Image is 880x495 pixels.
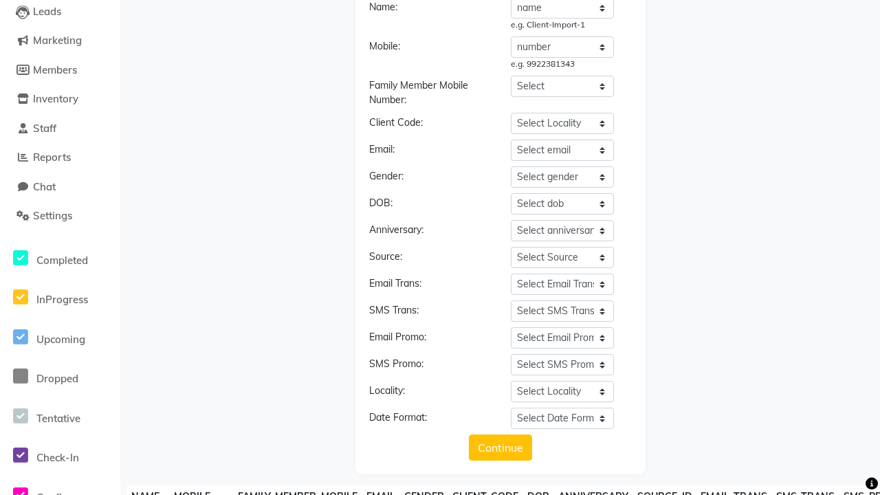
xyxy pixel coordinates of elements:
div: DOB: [359,196,500,214]
div: Date Format: [359,410,500,429]
span: Check-In [36,451,79,464]
span: Inventory [33,92,78,105]
span: Reports [33,151,71,164]
div: e.g. 9922381343 [511,58,614,70]
span: Marketing [33,34,82,47]
div: Email Promo: [359,330,500,349]
div: SMS Promo: [359,357,500,375]
div: Family Member Mobile Number: [359,78,500,107]
button: Continue [469,434,532,461]
span: Completed [36,254,88,267]
div: Client Code: [359,115,500,134]
a: Members [3,63,117,78]
a: Reports [3,150,117,166]
div: Anniversary: [359,223,500,241]
div: Email Trans: [359,276,500,295]
span: Settings [33,209,72,222]
a: Leads [3,4,117,20]
div: Email: [359,142,500,161]
span: Upcoming [36,333,85,346]
div: SMS Trans: [359,303,500,322]
span: Staff [33,122,56,135]
div: Mobile: [359,39,500,70]
a: Staff [3,121,117,137]
a: Chat [3,179,117,195]
div: Gender: [359,169,500,188]
span: Dropped [36,372,78,385]
div: Locality: [359,384,500,402]
a: Inventory [3,91,117,107]
div: e.g. Client-Import-1 [511,19,614,31]
span: Leads [33,5,61,18]
a: Settings [3,208,117,224]
span: Tentative [36,412,80,425]
div: Source: [359,250,500,268]
a: Marketing [3,33,117,49]
span: InProgress [36,293,88,306]
span: Members [33,63,77,76]
span: Chat [33,180,56,193]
